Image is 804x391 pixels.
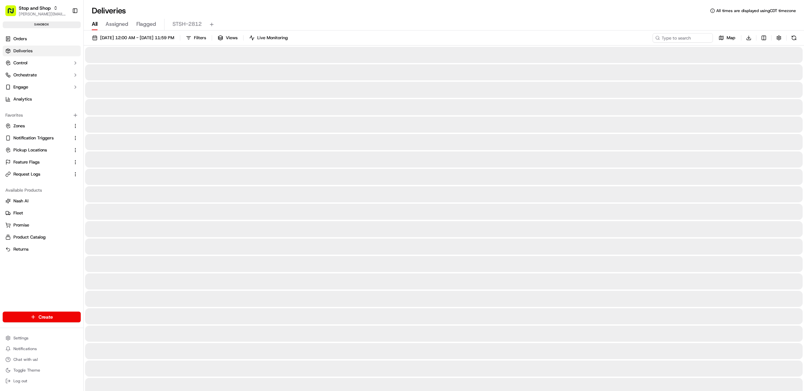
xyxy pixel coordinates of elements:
[226,35,238,41] span: Views
[13,60,27,66] span: Control
[5,123,70,129] a: Zones
[3,157,81,168] button: Feature Flags
[13,48,32,54] span: Deliveries
[257,35,288,41] span: Live Monitoring
[5,246,78,252] a: Returns
[13,36,27,42] span: Orders
[13,96,32,102] span: Analytics
[3,208,81,218] button: Fleet
[13,84,28,90] span: Engage
[13,234,46,240] span: Product Catalog
[3,110,81,121] div: Favorites
[19,5,51,11] button: Stop and Shop
[246,33,291,43] button: Live Monitoring
[13,72,37,78] span: Orchestrate
[716,33,738,43] button: Map
[13,346,37,351] span: Notifications
[3,366,81,375] button: Toggle Theme
[13,159,40,165] span: Feature Flags
[13,171,40,177] span: Request Logs
[3,196,81,206] button: Nash AI
[106,20,128,28] span: Assigned
[13,368,40,373] span: Toggle Theme
[13,210,23,216] span: Fleet
[3,355,81,364] button: Chat with us!
[89,33,177,43] button: [DATE] 12:00 AM - [DATE] 11:59 PM
[5,159,70,165] a: Feature Flags
[3,244,81,255] button: Returns
[3,94,81,105] a: Analytics
[194,35,206,41] span: Filters
[100,35,174,41] span: [DATE] 12:00 AM - [DATE] 11:59 PM
[13,198,28,204] span: Nash AI
[3,344,81,353] button: Notifications
[3,220,81,231] button: Promise
[3,333,81,343] button: Settings
[13,335,28,341] span: Settings
[13,246,28,252] span: Returns
[3,232,81,243] button: Product Catalog
[215,33,241,43] button: Views
[716,8,796,13] span: All times are displayed using CDT timezone
[136,20,156,28] span: Flagged
[183,33,209,43] button: Filters
[39,314,53,320] span: Create
[13,147,47,153] span: Pickup Locations
[173,20,202,28] span: STSH-2812
[3,185,81,196] div: Available Products
[5,234,78,240] a: Product Catalog
[3,34,81,44] a: Orders
[3,145,81,155] button: Pickup Locations
[3,121,81,131] button: Zones
[3,376,81,386] button: Log out
[3,70,81,80] button: Orchestrate
[13,357,38,362] span: Chat with us!
[5,222,78,228] a: Promise
[92,5,126,16] h1: Deliveries
[727,35,735,41] span: Map
[3,21,81,28] div: sandbox
[3,46,81,56] a: Deliveries
[92,20,97,28] span: All
[3,133,81,143] button: Notification Triggers
[5,135,70,141] a: Notification Triggers
[5,210,78,216] a: Fleet
[13,135,54,141] span: Notification Triggers
[13,378,27,384] span: Log out
[3,82,81,92] button: Engage
[13,123,25,129] span: Zones
[5,198,78,204] a: Nash AI
[5,171,70,177] a: Request Logs
[789,33,799,43] button: Refresh
[19,11,67,17] button: [PERSON_NAME][EMAIL_ADDRESS][DOMAIN_NAME]
[13,222,29,228] span: Promise
[3,58,81,68] button: Control
[3,3,69,19] button: Stop and Shop[PERSON_NAME][EMAIL_ADDRESS][DOMAIN_NAME]
[3,169,81,180] button: Request Logs
[3,312,81,322] button: Create
[5,147,70,153] a: Pickup Locations
[653,33,713,43] input: Type to search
